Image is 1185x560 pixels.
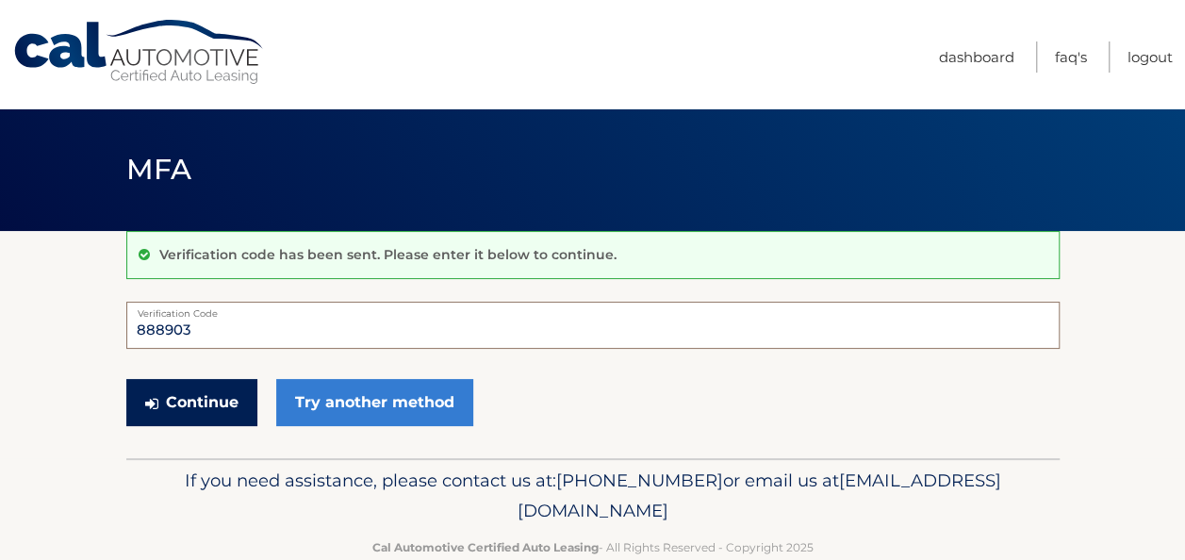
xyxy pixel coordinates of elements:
[556,469,723,491] span: [PHONE_NUMBER]
[276,379,473,426] a: Try another method
[1127,41,1173,73] a: Logout
[139,466,1047,526] p: If you need assistance, please contact us at: or email us at
[126,302,1060,317] label: Verification Code
[159,246,617,263] p: Verification code has been sent. Please enter it below to continue.
[126,302,1060,349] input: Verification Code
[126,379,257,426] button: Continue
[939,41,1014,73] a: Dashboard
[126,152,192,187] span: MFA
[518,469,1001,521] span: [EMAIL_ADDRESS][DOMAIN_NAME]
[12,19,267,86] a: Cal Automotive
[372,540,599,554] strong: Cal Automotive Certified Auto Leasing
[139,537,1047,557] p: - All Rights Reserved - Copyright 2025
[1055,41,1087,73] a: FAQ's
